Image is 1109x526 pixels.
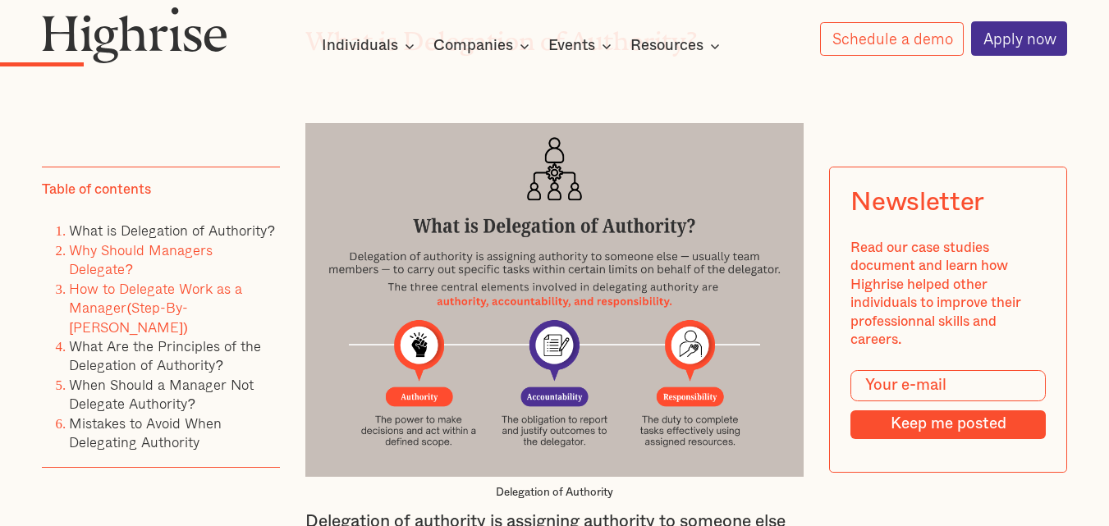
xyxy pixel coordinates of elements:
[548,36,616,56] div: Events
[971,21,1068,56] a: Apply now
[548,36,595,56] div: Events
[630,36,703,56] div: Resources
[69,239,213,280] a: Why Should Managers Delegate?
[322,36,419,56] div: Individuals
[69,335,261,376] a: What Are the Principles of the Delegation of Authority?
[42,7,227,62] img: Highrise logo
[850,370,1046,439] form: Modal Form
[305,123,804,478] img: What is Delegation of Authority
[850,239,1046,350] div: Read our case studies document and learn how Highrise helped other individuals to improve their p...
[42,181,151,199] div: Table of contents
[820,22,965,56] a: Schedule a demo
[850,188,984,218] div: Newsletter
[69,412,222,453] a: Mistakes to Avoid When Delegating Authority
[850,410,1046,439] input: Keep me posted
[305,486,804,501] figcaption: Delegation of Authority
[69,373,254,414] a: When Should a Manager Not Delegate Authority?
[630,36,725,56] div: Resources
[69,219,274,241] a: What is Delegation of Authority?
[322,36,398,56] div: Individuals
[69,277,242,338] a: How to Delegate Work as a Manager(Step-By-[PERSON_NAME])
[850,370,1046,401] input: Your e-mail
[433,36,534,56] div: Companies
[433,36,513,56] div: Companies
